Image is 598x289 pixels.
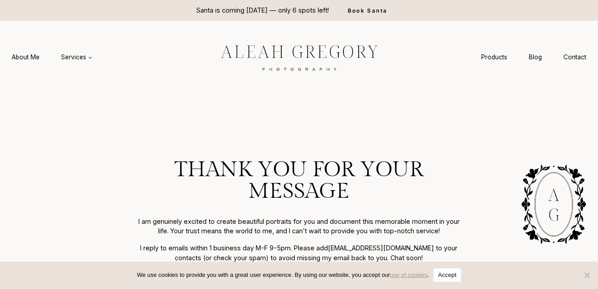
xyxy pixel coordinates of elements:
[137,271,429,280] span: We use cookies to provide you with a great user experience. By using our website, you accept our .
[434,268,461,282] button: Accept
[390,271,427,278] a: use of cookies
[1,49,50,66] a: About Me
[553,49,597,66] a: Contact
[582,271,591,280] span: No
[470,49,597,66] nav: Secondary
[137,217,461,236] p: I am genuinely excited to create beautiful portraits for you and document this memorable moment i...
[196,5,329,15] p: Santa is coming [DATE] — only 6 spots left!
[198,38,400,76] img: aleah gregory logo
[50,49,103,66] a: Services
[470,49,518,66] a: Products
[511,140,596,268] img: aleah gregory photography logo
[518,49,553,66] a: Blog
[61,53,93,62] span: Services
[137,243,461,262] p: I reply to emails within 1 business day M-F 9-5pm. Please add [EMAIL_ADDRESS][DOMAIN_NAME] to you...
[137,159,461,202] p: THANK YOU FOR YOUR MESSAGE
[1,49,103,66] nav: Primary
